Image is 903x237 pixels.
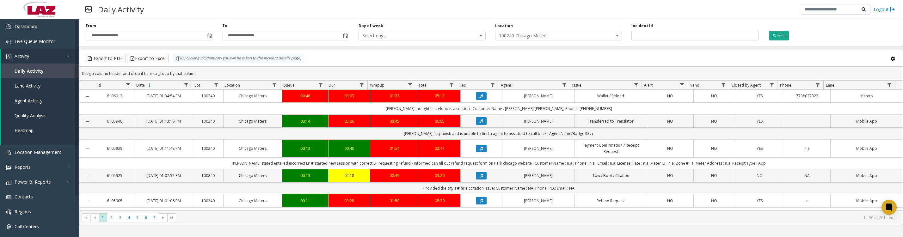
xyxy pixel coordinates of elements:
td: Provided the city's # fir a ccitation issue; Customer Name : NA; Phone : NA; Email : NA [95,182,903,194]
a: NO [651,145,690,151]
a: NO [697,145,731,151]
a: NO [739,173,780,179]
span: Rec. [459,82,467,88]
a: Wallet / Reload [579,93,643,99]
a: Heatmap [1,123,79,138]
a: 00:11 [286,198,325,204]
a: 05:06 [332,118,366,124]
a: [PERSON_NAME] [506,118,571,124]
a: [DATE] 01:34:54 PM [138,93,189,99]
a: 00:40 [332,145,366,151]
td: [PERSON_NAME] called in said she made a extra session for 2hrs told [PERSON_NAME] she can get a r... [95,207,903,219]
span: NO [711,118,717,124]
a: 6106013 [99,93,131,99]
div: 03:28 [332,198,366,204]
a: 100240 [197,198,219,204]
span: NO [757,173,763,178]
a: 00:45 [374,118,415,124]
span: Queue [283,82,295,88]
a: YES [739,118,780,124]
a: Id Filter Menu [124,81,132,89]
a: Agent Filter Menu [560,81,568,89]
span: Dur [329,82,335,88]
a: NO [697,118,731,124]
img: 'icon' [6,224,11,229]
span: Lane Activity [15,83,40,89]
a: 00:13 [286,145,325,151]
span: Call Centers [15,223,39,229]
a: Mobile App [834,118,899,124]
button: Select [769,31,789,40]
a: Mobile App [834,198,899,204]
a: 00:49 [374,173,415,179]
a: [PERSON_NAME] [506,173,571,179]
a: c [788,198,826,204]
div: Drag a column header and drop it here to group by that column [79,68,903,79]
a: Rec. Filter Menu [488,81,497,89]
label: Location [495,23,513,29]
a: 02:47 [423,145,457,151]
img: infoIcon.svg [176,56,181,61]
img: logout [890,6,895,13]
img: 'icon' [6,150,11,155]
span: YES [757,198,763,204]
a: Collapse Details [79,173,95,179]
a: 00:14 [286,118,325,124]
span: Wrapup [370,82,384,88]
div: 01:22 [374,93,415,99]
a: Closed by Agent Filter Menu [767,81,776,89]
a: NA [788,173,826,179]
span: Total [418,82,427,88]
a: NO [651,118,690,124]
a: [DATE] 01:07:57 PM [138,173,189,179]
a: NO [697,198,731,204]
a: 6105925 [99,173,131,179]
a: [DATE] 01:11:48 PM [138,145,189,151]
a: 06:05 [423,118,457,124]
a: Collapse Details [79,94,95,99]
a: NO [697,93,731,99]
div: 01:54 [374,145,415,151]
label: Incident Id [631,23,653,29]
a: 6105948 [99,118,131,124]
span: Contacts [15,194,33,200]
a: Chicago Meters [227,173,278,179]
span: Date [136,82,145,88]
img: 'icon' [6,180,11,185]
a: [DATE] 01:01:06 PM [138,198,189,204]
span: YES [757,118,763,124]
span: Lot [194,82,200,88]
a: Meters [834,93,899,99]
a: Lot Filter Menu [212,81,221,89]
a: 100240 [197,93,219,99]
a: 00:13 [286,173,325,179]
a: 02:18 [332,173,366,179]
a: n.a [788,145,826,151]
td: [PERSON_NAME] thought his reload is a session ; Customer Name : [PERSON_NAME] [PERSON_NAME]; Phon... [95,103,903,114]
a: [PERSON_NAME] [506,93,571,99]
a: NO [651,93,690,99]
label: To [222,23,227,29]
span: Activity [15,53,29,59]
a: Chicago Meters [227,118,278,124]
span: Quality Analysis [15,112,46,118]
span: Reports [15,164,31,170]
a: Refund Request [579,198,643,204]
a: Quality Analysis [1,108,79,123]
span: Alert [644,82,653,88]
a: [PERSON_NAME] [506,198,571,204]
span: Location [224,82,240,88]
div: 01:50 [374,198,415,204]
a: Activity [1,49,79,64]
a: NO [697,173,731,179]
span: Closed by Agent [731,82,761,88]
a: Collapse Details [79,119,95,124]
a: 05:13 [423,93,457,99]
span: 100240 Chicago Meters [495,31,597,40]
span: Id [97,82,101,88]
